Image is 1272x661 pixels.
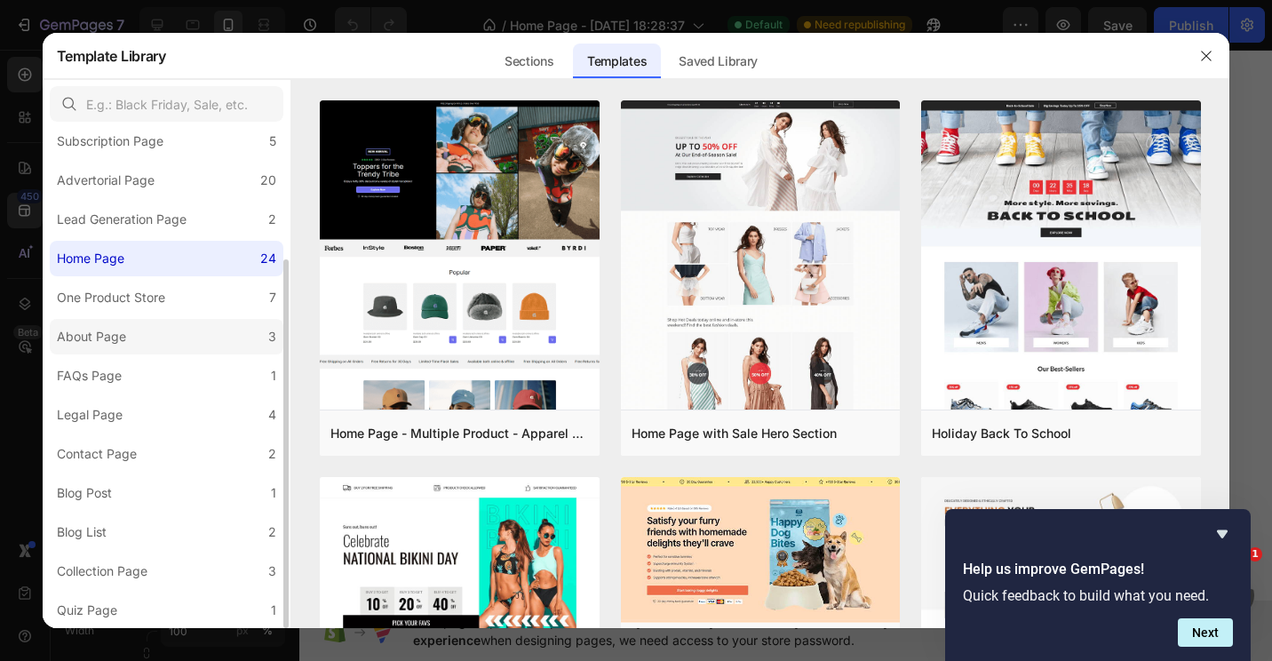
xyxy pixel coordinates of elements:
[664,44,772,79] div: Saved Library
[57,33,166,79] h2: Template Library
[57,561,147,582] div: Collection Page
[271,600,276,621] div: 1
[57,443,137,465] div: Contact Page
[268,561,276,582] div: 3
[13,464,320,490] div: Email
[123,60,211,83] p: Join the Waitlist
[57,170,155,191] div: Advertorial Page
[50,86,283,122] input: E.g.: Black Friday, Sale, etc.
[57,131,163,152] div: Subscription Page
[57,482,112,504] div: Blog Post
[1178,618,1233,647] button: Next question
[268,326,276,347] div: 3
[102,550,232,593] button: Join the Waitlist
[963,523,1233,647] div: Help us improve GemPages!
[13,179,320,252] h2: Be the first to give the gift of truth.
[268,209,276,230] div: 2
[13,490,320,536] input: Email
[632,423,837,444] div: Home Page with Sale Hero Section
[271,482,276,504] div: 1
[1248,547,1262,561] span: 1
[57,600,117,621] div: Quiz Page
[963,587,1233,604] p: Quick feedback to build what you need.
[15,268,318,306] p: Join the waitlist now and get early access when we launch.
[269,287,276,308] div: 7
[13,404,320,450] input: Name
[102,50,232,93] button: <p>Join the Waitlist</p>
[268,522,276,543] div: 2
[260,248,276,269] div: 24
[57,209,187,230] div: Lead Generation Page
[330,423,589,444] div: Home Page - Multiple Product - Apparel - Style 4
[271,365,276,386] div: 1
[269,131,276,152] div: 5
[13,378,320,404] div: Name
[268,404,276,426] div: 4
[490,44,568,79] div: Sections
[268,443,276,465] div: 2
[260,170,276,191] div: 20
[932,423,1071,444] div: Holiday Back To School
[57,248,124,269] div: Home Page
[1212,523,1233,545] button: Hide survey
[963,559,1233,580] h2: Help us improve GemPages!
[57,522,107,543] div: Blog List
[57,287,165,308] div: One Product Store
[57,365,122,386] div: FAQs Page
[573,44,661,79] div: Templates
[57,404,123,426] div: Legal Page
[57,326,126,347] div: About Page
